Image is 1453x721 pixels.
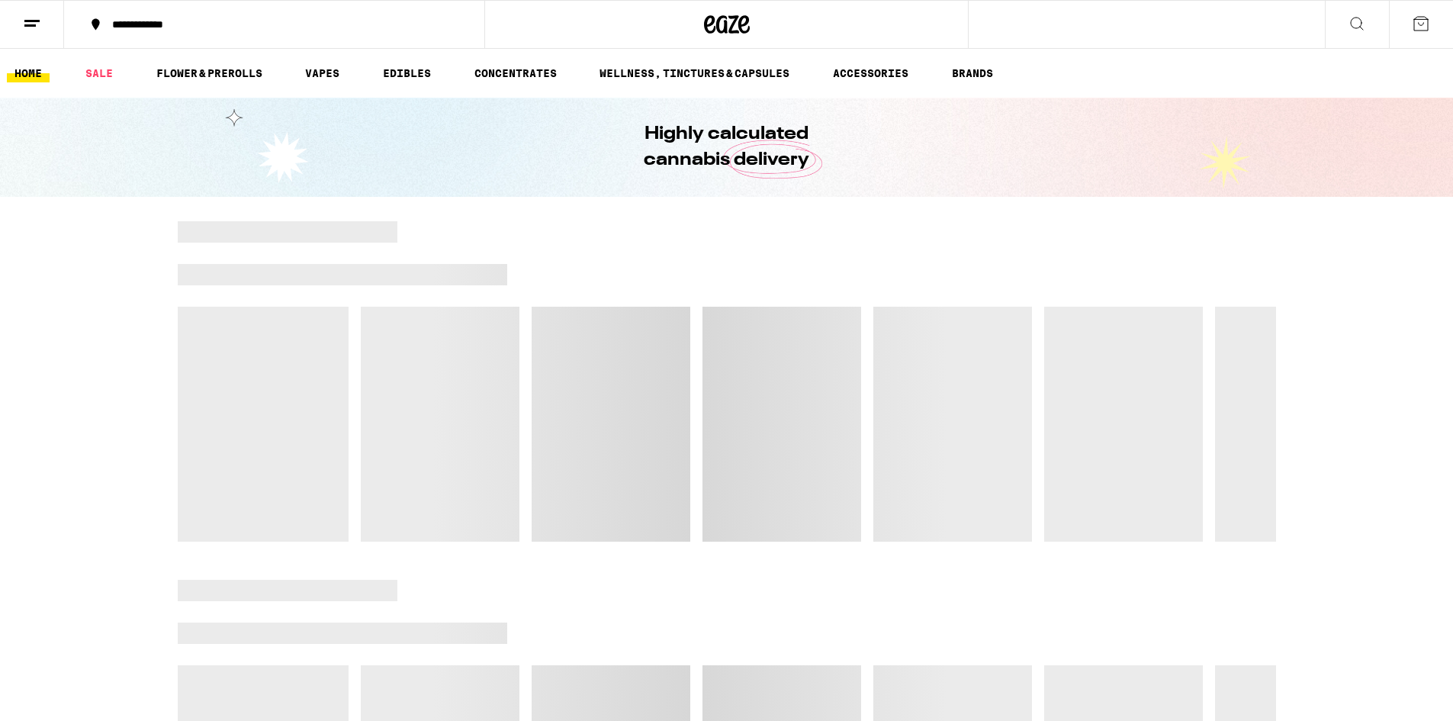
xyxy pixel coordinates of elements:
[825,64,916,82] a: ACCESSORIES
[944,64,1001,82] a: BRANDS
[297,64,347,82] a: VAPES
[375,64,439,82] a: EDIBLES
[149,64,270,82] a: FLOWER & PREROLLS
[78,64,121,82] a: SALE
[601,121,853,173] h1: Highly calculated cannabis delivery
[592,64,797,82] a: WELLNESS, TINCTURES & CAPSULES
[467,64,564,82] a: CONCENTRATES
[7,64,50,82] a: HOME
